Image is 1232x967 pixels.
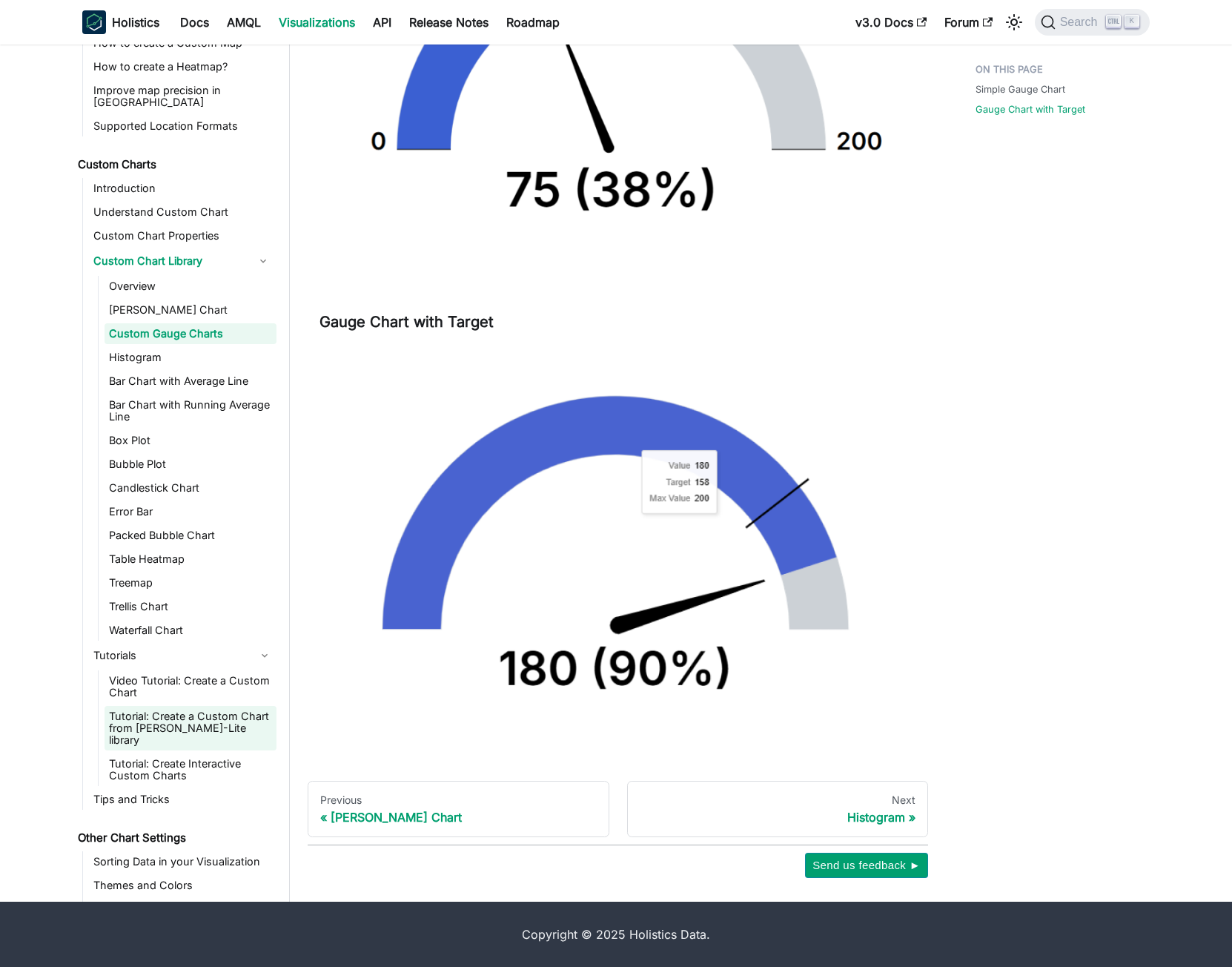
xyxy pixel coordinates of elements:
[308,781,928,837] nav: Docs pages
[73,154,276,175] a: Custom Charts
[308,781,609,837] a: Previous[PERSON_NAME] Chart
[1002,10,1026,34] button: Switch between dark and light mode (currently light mode)
[218,10,270,34] a: AMQL
[105,620,276,641] a: Waterfall Chart
[105,430,276,451] a: Box Plot
[805,853,928,878] button: Send us feedback ►
[105,501,276,522] a: Error Bar
[89,56,276,77] a: How to create a Heatmap?
[105,276,276,297] a: Overview
[320,810,597,825] div: [PERSON_NAME] Chart
[319,343,916,742] img: reporting-custom-chart/gauge-chart-with-target
[105,549,276,570] a: Table Heatmap
[364,10,400,34] a: API
[319,313,916,331] h3: Gauge Chart with Target
[89,644,276,667] a: Tutorials
[270,10,364,34] a: Visualizations
[640,793,916,807] div: Next
[105,572,276,593] a: Treemap
[105,323,276,344] a: Custom Gauge Charts
[89,851,276,872] a: Sorting Data in your Visualization
[847,10,935,34] a: v3.0 Docs
[627,781,929,837] a: NextHistogram
[171,10,218,34] a: Docs
[89,178,276,199] a: Introduction
[105,525,276,546] a: Packed Bubble Chart
[82,10,159,34] a: HolisticsHolistics
[89,80,276,113] a: Improve map precision in [GEOGRAPHIC_DATA]
[976,102,1085,116] a: Gauge Chart with Target
[105,706,276,750] a: Tutorial: Create a Custom Chart from [PERSON_NAME]-Lite library
[320,793,597,807] div: Previous
[105,753,276,786] a: Tutorial: Create Interactive Custom Charts
[976,82,1065,96] a: Simple Gauge Chart
[82,10,106,34] img: Holistics
[935,10,1001,34] a: Forum
[105,347,276,368] a: Histogram
[89,875,276,896] a: Themes and Colors
[89,116,276,136] a: Supported Location Formats
[105,478,276,498] a: Candlestick Chart
[640,810,916,825] div: Histogram
[89,249,250,273] a: Custom Chart Library
[105,395,276,427] a: Bar Chart with Running Average Line
[89,202,276,222] a: Understand Custom Chart
[1125,15,1139,28] kbd: K
[89,225,276,246] a: Custom Chart Properties
[112,13,159,31] b: Holistics
[250,249,276,273] button: Collapse sidebar category 'Custom Chart Library'
[400,10,497,34] a: Release Notes
[105,300,276,320] a: [PERSON_NAME] Chart
[812,856,921,875] span: Send us feedback ►
[497,10,569,34] a: Roadmap
[89,899,276,920] a: Customizing Chart’s Tooltips
[89,789,276,810] a: Tips and Tricks
[105,670,276,703] a: Video Tutorial: Create a Custom Chart
[1056,16,1107,29] span: Search
[73,828,276,848] a: Other Chart Settings
[145,925,1087,943] div: Copyright © 2025 Holistics Data.
[105,371,276,392] a: Bar Chart with Average Line
[1035,9,1150,36] button: Search (Ctrl+K)
[105,596,276,617] a: Trellis Chart
[105,454,276,475] a: Bubble Plot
